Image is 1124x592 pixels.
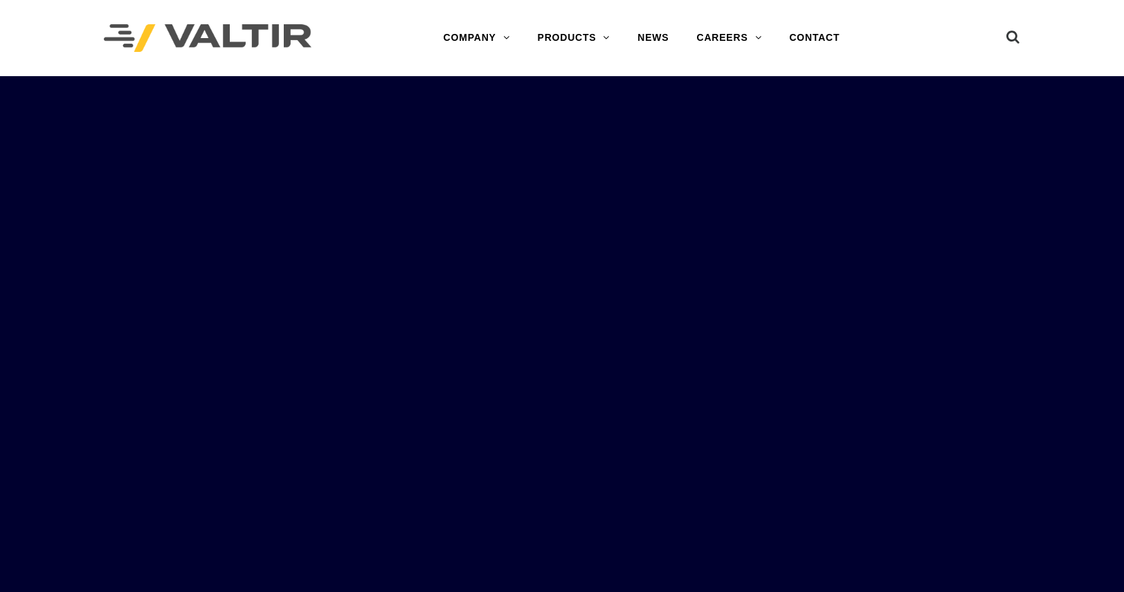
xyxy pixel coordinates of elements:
a: CONTACT [775,24,853,52]
a: PRODUCTS [524,24,624,52]
a: COMPANY [430,24,524,52]
img: Valtir [104,24,311,53]
a: CAREERS [683,24,776,52]
a: NEWS [624,24,682,52]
